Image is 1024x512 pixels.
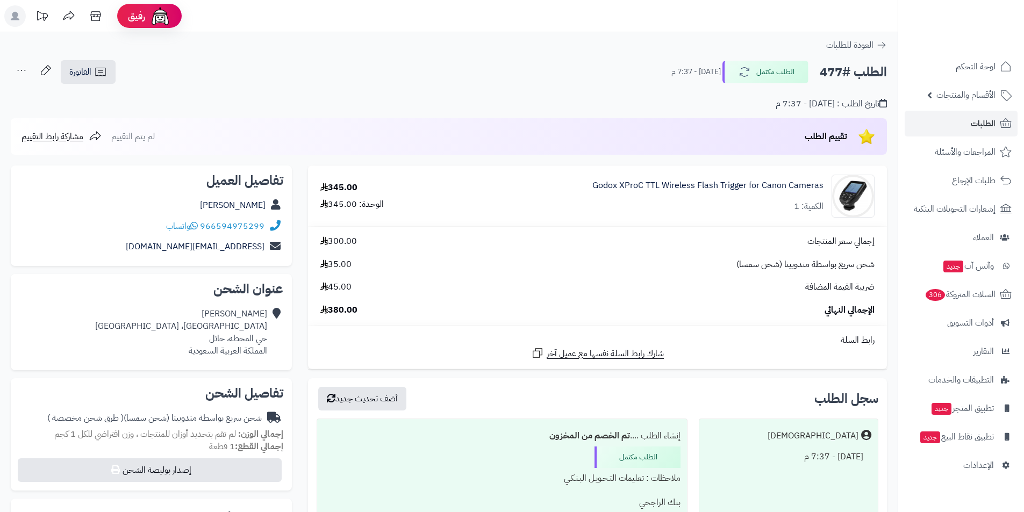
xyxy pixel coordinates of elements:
span: السلات المتروكة [925,287,996,302]
div: الكمية: 1 [794,200,824,213]
span: 306 [925,289,945,301]
span: أدوات التسويق [947,315,994,330]
h3: سجل الطلب [814,392,878,405]
span: شارك رابط السلة نفسها مع عميل آخر [547,348,664,360]
a: 966594975299 [200,220,264,233]
div: 345.00 [320,182,357,194]
a: الإعدادات [905,452,1018,478]
span: تقييم الطلب [805,130,847,143]
h2: عنوان الشحن [19,283,283,295]
h2: الطلب #477 [820,61,887,83]
b: تم الخصم من المخزون [549,429,630,442]
span: شحن سريع بواسطة مندوبينا (شحن سمسا) [736,258,875,271]
span: إشعارات التحويلات البنكية [914,201,996,217]
button: أضف تحديث جديد [318,387,406,410]
a: واتساب [166,220,198,233]
h2: تفاصيل العميل [19,174,283,187]
div: [PERSON_NAME] [GEOGRAPHIC_DATA]، [GEOGRAPHIC_DATA] حي المحطه، حائل المملكة العربية السعودية [95,308,267,357]
a: إشعارات التحويلات البنكية [905,196,1018,222]
a: الطلبات [905,111,1018,136]
a: تطبيق المتجرجديد [905,395,1018,421]
span: الإجمالي النهائي [825,304,875,316]
div: إنشاء الطلب .... [324,426,680,446]
strong: إجمالي الوزن: [238,428,283,441]
div: الوحدة: 345.00 [320,198,384,211]
span: العملاء [973,230,994,245]
a: تحديثات المنصة [28,5,55,30]
button: إصدار بوليصة الشحن [18,458,282,482]
a: التقارير [905,338,1018,364]
span: الإعدادات [963,458,994,473]
span: العودة للطلبات [826,39,873,52]
div: [DEMOGRAPHIC_DATA] [768,430,858,442]
div: تاريخ الطلب : [DATE] - 7:37 م [776,98,887,110]
span: تطبيق المتجر [930,401,994,416]
a: [EMAIL_ADDRESS][DOMAIN_NAME] [126,240,264,253]
a: العودة للطلبات [826,39,887,52]
span: الأقسام والمنتجات [936,88,996,103]
span: التطبيقات والخدمات [928,372,994,387]
img: logo-2.png [951,24,1014,47]
span: جديد [943,261,963,272]
span: طلبات الإرجاع [952,173,996,188]
span: مشاركة رابط التقييم [22,130,83,143]
span: 45.00 [320,281,352,293]
a: التطبيقات والخدمات [905,367,1018,393]
strong: إجمالي القطع: [235,440,283,453]
a: لوحة التحكم [905,54,1018,80]
span: الطلبات [971,116,996,131]
span: 380.00 [320,304,357,316]
span: جديد [920,431,940,443]
span: لوحة التحكم [956,59,996,74]
a: أدوات التسويق [905,310,1018,336]
a: طلبات الإرجاع [905,168,1018,193]
div: رابط السلة [312,334,883,347]
div: [DATE] - 7:37 م [706,446,871,467]
a: شارك رابط السلة نفسها مع عميل آخر [531,347,664,360]
small: [DATE] - 7:37 م [671,67,721,77]
span: المراجعات والأسئلة [935,145,996,160]
span: إجمالي سعر المنتجات [807,235,875,248]
a: المراجعات والأسئلة [905,139,1018,165]
a: تطبيق نقاط البيعجديد [905,424,1018,450]
div: الطلب مكتمل [595,446,681,468]
img: ai-face.png [149,5,171,27]
small: 1 قطعة [209,440,283,453]
span: وآتس آب [942,258,994,273]
span: ضريبة القيمة المضافة [805,281,875,293]
span: لم يتم التقييم [111,130,155,143]
a: [PERSON_NAME] [200,199,266,212]
h2: تفاصيل الشحن [19,387,283,400]
span: تطبيق نقاط البيع [919,429,994,444]
button: الطلب مكتمل [722,61,808,83]
span: ( طرق شحن مخصصة ) [47,412,124,424]
span: لم تقم بتحديد أوزان للمنتجات ، وزن افتراضي للكل 1 كجم [54,428,236,441]
div: شحن سريع بواسطة مندوبينا (شحن سمسا) [47,412,262,424]
span: التقارير [973,344,994,359]
a: Godox XProC TTL Wireless Flash Trigger for Canon Cameras [592,179,824,192]
span: 300.00 [320,235,357,248]
img: 1704130961-SA01070.1-800x1000-90x90.jpg [832,175,874,218]
a: العملاء [905,225,1018,250]
a: مشاركة رابط التقييم [22,130,102,143]
span: الفاتورة [69,66,91,78]
a: وآتس آبجديد [905,253,1018,279]
a: السلات المتروكة306 [905,282,1018,307]
span: 35.00 [320,258,352,271]
span: رفيق [128,10,145,23]
span: جديد [932,403,951,415]
a: الفاتورة [61,60,116,84]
